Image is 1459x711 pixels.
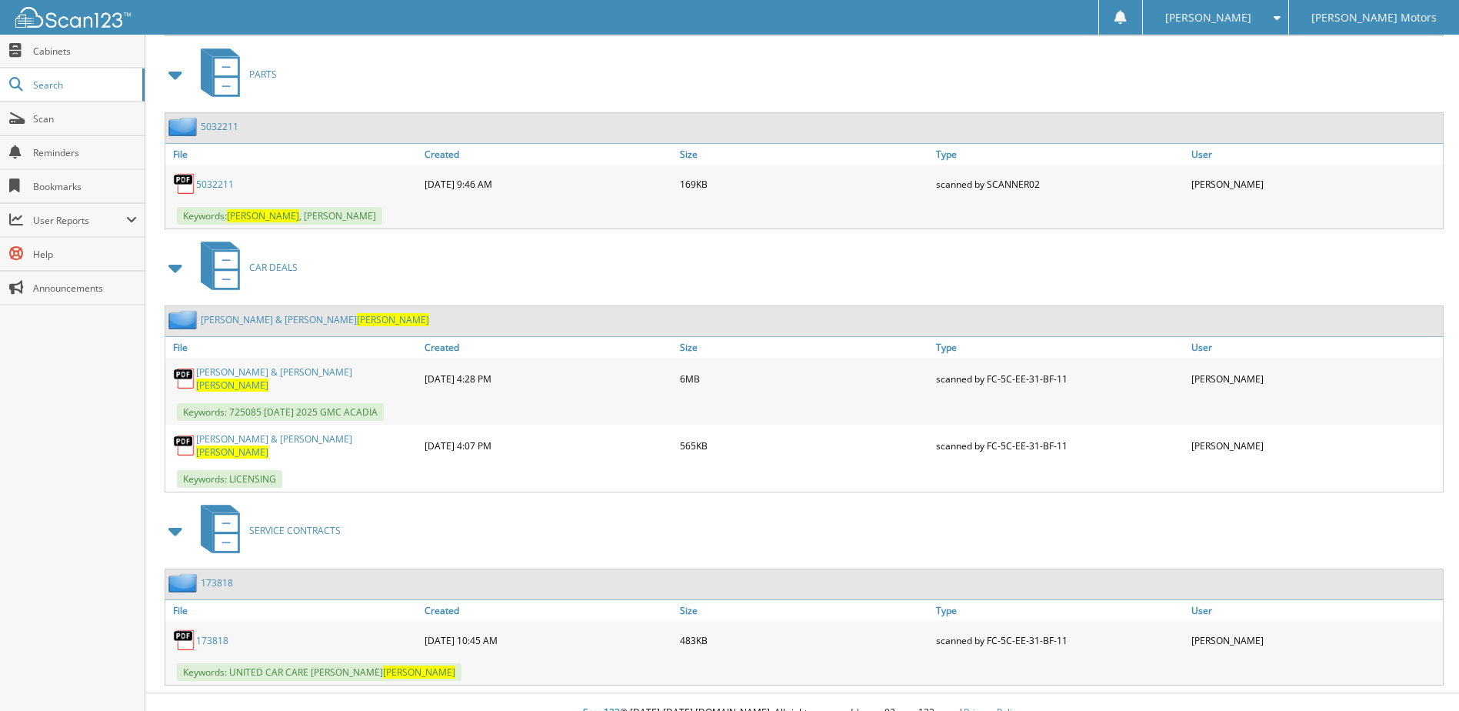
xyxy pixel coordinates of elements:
span: Reminders [33,146,137,159]
a: User [1188,337,1443,358]
img: folder2.png [168,117,201,136]
span: Keywords: UNITED CAR CARE [PERSON_NAME] [177,663,461,681]
a: [PERSON_NAME] & [PERSON_NAME][PERSON_NAME] [196,432,417,459]
span: Keywords: , [PERSON_NAME] [177,207,382,225]
div: scanned by FC-5C-EE-31-BF-11 [932,625,1188,656]
a: Created [421,337,676,358]
div: [DATE] 4:07 PM [421,429,676,462]
span: [PERSON_NAME] [196,379,268,392]
img: PDF.png [173,172,196,195]
div: 169KB [676,169,931,199]
div: [PERSON_NAME] [1188,169,1443,199]
a: File [165,337,421,358]
a: Type [932,600,1188,621]
a: Created [421,144,676,165]
div: 6MB [676,362,931,396]
span: Bookmarks [33,180,137,193]
span: SERVICE CONTRACTS [249,524,341,537]
div: [PERSON_NAME] [1188,429,1443,462]
div: scanned by SCANNER02 [932,169,1188,199]
a: File [165,144,421,165]
span: User Reports [33,214,126,227]
a: PARTS [192,44,277,105]
img: folder2.png [168,310,201,329]
span: [PERSON_NAME] [196,446,268,459]
span: Cabinets [33,45,137,58]
div: scanned by FC-5C-EE-31-BF-11 [932,429,1188,462]
img: folder2.png [168,573,201,592]
a: 173818 [196,634,228,647]
span: Scan [33,112,137,125]
span: Help [33,248,137,261]
span: Search [33,78,135,92]
a: Size [676,337,931,358]
a: CAR DEALS [192,237,298,298]
span: Keywords: LICENSING [177,470,282,488]
a: Type [932,144,1188,165]
img: PDF.png [173,434,196,457]
a: Size [676,600,931,621]
span: [PERSON_NAME] [357,313,429,326]
div: [DATE] 4:28 PM [421,362,676,396]
a: [PERSON_NAME] & [PERSON_NAME][PERSON_NAME] [196,366,417,392]
div: [PERSON_NAME] [1188,625,1443,656]
div: [DATE] 10:45 AM [421,625,676,656]
a: Created [421,600,676,621]
span: [PERSON_NAME] [383,666,455,679]
span: [PERSON_NAME] Motors [1311,13,1437,22]
span: [PERSON_NAME] [227,209,299,222]
img: PDF.png [173,629,196,652]
span: PARTS [249,68,277,81]
a: User [1188,144,1443,165]
span: [PERSON_NAME] [1165,13,1251,22]
span: CAR DEALS [249,261,298,274]
a: SERVICE CONTRACTS [192,500,341,561]
span: Announcements [33,282,137,295]
div: [PERSON_NAME] [1188,362,1443,396]
a: [PERSON_NAME] & [PERSON_NAME][PERSON_NAME] [201,313,429,326]
a: File [165,600,421,621]
span: Keywords: 725085 [DATE] 2025 GMC ACADIA [177,403,384,421]
a: Type [932,337,1188,358]
a: User [1188,600,1443,621]
img: scan123-logo-white.svg [15,7,131,28]
div: scanned by FC-5C-EE-31-BF-11 [932,362,1188,396]
div: 565KB [676,429,931,462]
div: [DATE] 9:46 AM [421,169,676,199]
a: Size [676,144,931,165]
a: 5032211 [201,120,238,133]
a: 5032211 [196,178,234,191]
div: 483KB [676,625,931,656]
a: 173818 [201,576,233,589]
img: PDF.png [173,367,196,390]
iframe: Chat Widget [1382,637,1459,711]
